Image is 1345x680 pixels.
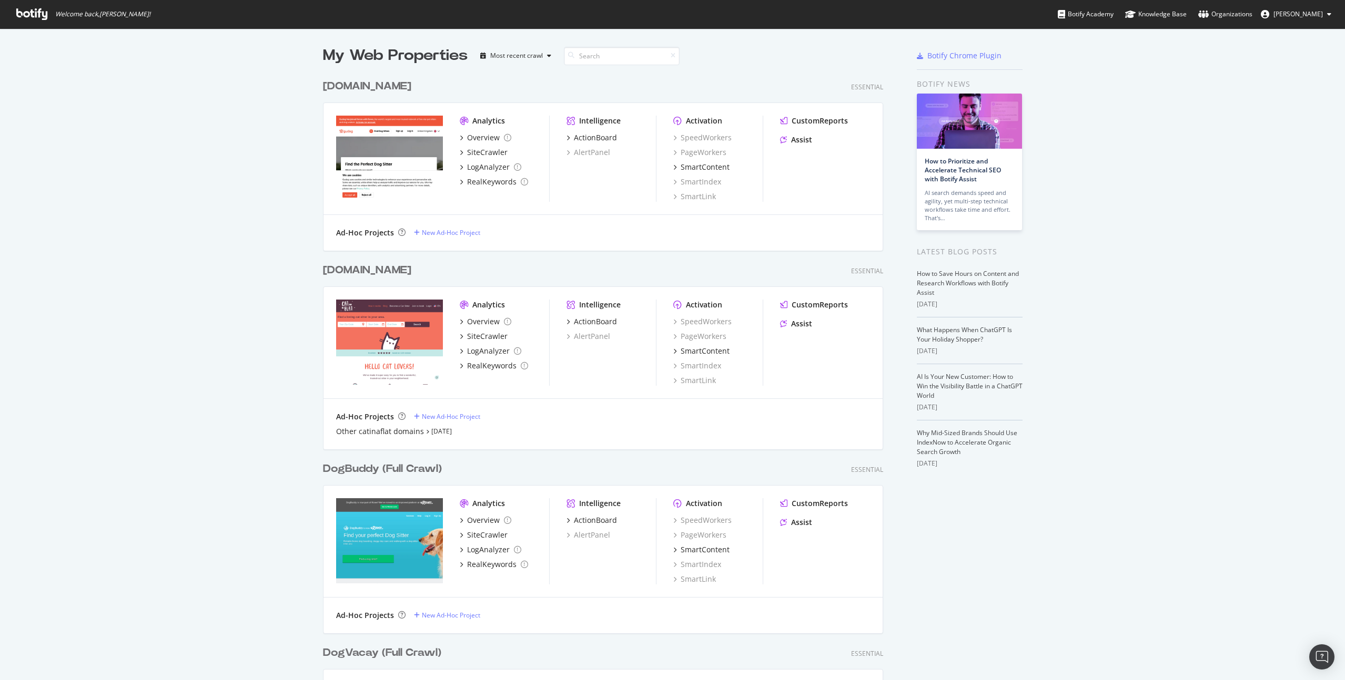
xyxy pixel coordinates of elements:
[681,162,730,172] div: SmartContent
[673,574,716,584] a: SmartLink
[567,530,610,540] div: AlertPanel
[792,116,848,126] div: CustomReports
[579,300,621,310] div: Intelligence
[460,132,511,143] a: Overview
[673,346,730,356] a: SmartContent
[851,266,883,275] div: Essential
[673,331,726,342] a: PageWorkers
[323,79,411,94] div: [DOMAIN_NAME]
[917,246,1023,257] div: Latest Blog Posts
[467,331,508,342] div: SiteCrawler
[460,177,528,187] a: RealKeywords
[567,515,617,526] a: ActionBoard
[460,147,508,158] a: SiteCrawler
[422,611,480,620] div: New Ad-Hoc Project
[673,559,721,570] a: SmartIndex
[1058,9,1114,19] div: Botify Academy
[323,461,442,477] div: DogBuddy (Full Crawl)
[467,162,510,172] div: LogAnalyzer
[323,645,446,661] a: DogVacay (Full Crawl)
[917,300,1023,309] div: [DATE]
[574,316,617,327] div: ActionBoard
[460,559,528,570] a: RealKeywords
[917,372,1023,400] a: AI Is Your New Customer: How to Win the Visibility Battle in a ChatGPT World
[467,346,510,356] div: LogAnalyzer
[851,83,883,91] div: Essential
[917,78,1023,90] div: Botify news
[323,263,416,278] a: [DOMAIN_NAME]
[673,515,732,526] a: SpeedWorkers
[925,157,1001,183] a: How to Prioritize and Accelerate Technical SEO with Botify Assist
[780,135,812,145] a: Assist
[917,94,1022,149] img: How to Prioritize and Accelerate Technical SEO with Botify Assist
[673,530,726,540] a: PageWorkers
[467,559,517,570] div: RealKeywords
[336,228,394,238] div: Ad-Hoc Projects
[780,116,848,126] a: CustomReports
[917,346,1023,356] div: [DATE]
[1125,9,1187,19] div: Knowledge Base
[673,375,716,386] a: SmartLink
[460,544,521,555] a: LogAnalyzer
[686,498,722,509] div: Activation
[681,544,730,555] div: SmartContent
[917,269,1019,297] a: How to Save Hours on Content and Research Workflows with Botify Assist
[917,50,1002,61] a: Botify Chrome Plugin
[673,360,721,371] a: SmartIndex
[673,191,716,202] a: SmartLink
[792,498,848,509] div: CustomReports
[422,412,480,421] div: New Ad-Hoc Project
[579,116,621,126] div: Intelligence
[567,147,610,158] a: AlertPanel
[673,147,726,158] a: PageWorkers
[917,428,1017,456] a: Why Mid-Sized Brands Should Use IndexNow to Accelerate Organic Search Growth
[460,360,528,371] a: RealKeywords
[673,316,732,327] a: SpeedWorkers
[414,611,480,620] a: New Ad-Hoc Project
[467,147,508,158] div: SiteCrawler
[673,177,721,187] a: SmartIndex
[851,649,883,658] div: Essential
[431,427,452,436] a: [DATE]
[414,228,480,237] a: New Ad-Hoc Project
[780,318,812,329] a: Assist
[673,544,730,555] a: SmartContent
[791,318,812,329] div: Assist
[567,331,610,342] a: AlertPanel
[673,162,730,172] a: SmartContent
[579,498,621,509] div: Intelligence
[336,116,443,201] img: gudog.com
[336,426,424,437] a: Other catinaflat domains
[925,189,1014,222] div: AI search demands speed and agility, yet multi-step technical workflows take time and effort. Tha...
[686,300,722,310] div: Activation
[780,517,812,528] a: Assist
[336,498,443,583] img: dogbuddy.com
[460,530,508,540] a: SiteCrawler
[1273,9,1323,18] span: Jonathan Baldwin
[567,316,617,327] a: ActionBoard
[917,459,1023,468] div: [DATE]
[780,498,848,509] a: CustomReports
[55,10,150,18] span: Welcome back, [PERSON_NAME] !
[686,116,722,126] div: Activation
[336,610,394,621] div: Ad-Hoc Projects
[460,346,521,356] a: LogAnalyzer
[490,53,543,59] div: Most recent crawl
[460,162,521,172] a: LogAnalyzer
[460,316,511,327] a: Overview
[574,132,617,143] div: ActionBoard
[1309,644,1334,669] div: Open Intercom Messenger
[681,346,730,356] div: SmartContent
[323,645,441,661] div: DogVacay (Full Crawl)
[574,515,617,526] div: ActionBoard
[673,132,732,143] a: SpeedWorkers
[780,300,848,310] a: CustomReports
